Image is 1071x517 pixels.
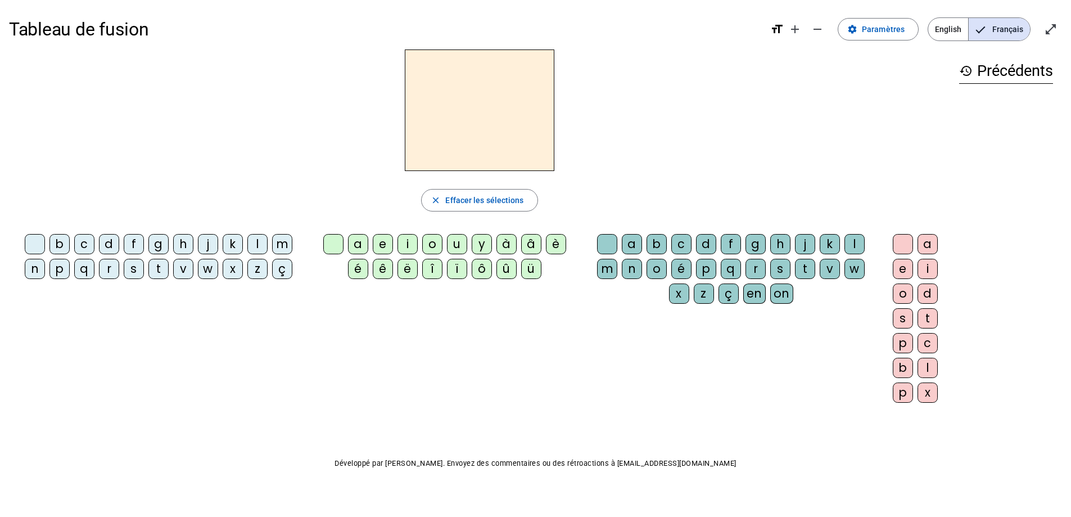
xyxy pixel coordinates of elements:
mat-button-toggle-group: Language selection [928,17,1031,41]
div: o [422,234,442,254]
div: t [795,259,815,279]
div: ç [272,259,292,279]
div: k [223,234,243,254]
div: d [99,234,119,254]
div: m [597,259,617,279]
div: e [373,234,393,254]
div: r [99,259,119,279]
div: g [745,234,766,254]
div: ç [718,284,739,304]
div: t [918,308,938,329]
div: é [671,259,692,279]
div: on [770,284,793,304]
div: t [148,259,169,279]
div: a [918,234,938,254]
mat-icon: open_in_full [1044,23,1058,36]
div: h [173,234,193,254]
div: p [893,383,913,403]
div: j [198,234,218,254]
div: p [49,259,70,279]
mat-icon: history [959,64,973,78]
div: l [247,234,268,254]
div: p [893,333,913,353]
div: b [647,234,667,254]
div: w [198,259,218,279]
h1: Tableau de fusion [9,11,761,47]
div: h [770,234,790,254]
button: Paramètres [838,18,919,41]
span: English [928,18,968,41]
div: c [671,234,692,254]
div: c [74,234,94,254]
div: ô [472,259,492,279]
div: en [743,284,766,304]
div: f [721,234,741,254]
h3: Précédents [959,59,1053,84]
div: d [918,284,938,304]
button: Entrer en plein écran [1040,18,1062,41]
div: u [447,234,467,254]
div: s [770,259,790,279]
mat-icon: close [431,195,441,205]
mat-icon: settings [847,24,857,34]
div: î [422,259,442,279]
button: Diminuer la taille de la police [806,18,829,41]
div: m [272,234,292,254]
div: è [546,234,566,254]
div: l [918,358,938,378]
mat-icon: format_size [770,23,784,36]
div: s [124,259,144,279]
div: s [893,308,913,329]
div: q [74,259,94,279]
span: Paramètres [862,23,905,36]
div: b [49,234,70,254]
div: ê [373,259,393,279]
div: a [348,234,368,254]
div: i [918,259,938,279]
button: Augmenter la taille de la police [784,18,806,41]
div: n [25,259,45,279]
div: à [496,234,517,254]
div: w [844,259,865,279]
div: j [795,234,815,254]
div: i [397,234,418,254]
div: l [844,234,865,254]
p: Développé par [PERSON_NAME]. Envoyez des commentaires ou des rétroactions à [EMAIL_ADDRESS][DOMAI... [9,457,1062,470]
div: o [893,284,913,304]
div: o [647,259,667,279]
div: v [820,259,840,279]
div: z [694,284,714,304]
span: Français [969,18,1030,41]
div: e [893,259,913,279]
div: ü [521,259,541,279]
div: f [124,234,144,254]
button: Effacer les sélections [421,189,537,212]
div: û [496,259,517,279]
div: c [918,333,938,353]
div: ë [397,259,418,279]
div: é [348,259,368,279]
div: b [893,358,913,378]
span: Effacer les sélections [445,194,523,207]
div: k [820,234,840,254]
div: y [472,234,492,254]
div: x [918,383,938,403]
div: p [696,259,716,279]
div: z [247,259,268,279]
div: v [173,259,193,279]
div: d [696,234,716,254]
div: a [622,234,642,254]
div: x [669,284,689,304]
div: â [521,234,541,254]
div: ï [447,259,467,279]
mat-icon: add [788,23,802,36]
div: r [745,259,766,279]
div: n [622,259,642,279]
div: g [148,234,169,254]
div: q [721,259,741,279]
div: x [223,259,243,279]
mat-icon: remove [811,23,824,36]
